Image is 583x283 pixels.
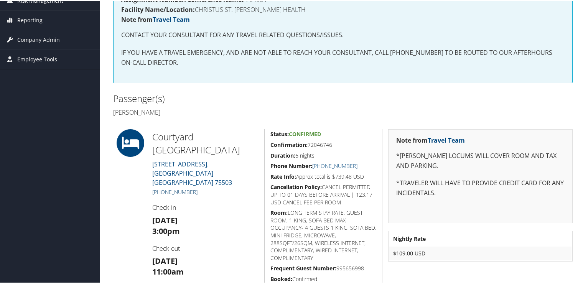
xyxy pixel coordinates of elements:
strong: 11:00am [152,266,184,276]
strong: Note from [396,135,465,144]
h5: LONG TERM STAY RATE, GUEST ROOM, 1 KING, SOFA BED MAX OCCUPANCY- 4 GUESTS 1 KING, SOFA BED, MINI ... [270,208,376,261]
strong: Phone Number: [270,161,312,169]
strong: 3:00pm [152,225,180,235]
strong: Room: [270,208,288,216]
p: *TRAVELER WILL HAVE TO PROVIDE CREDIT CARD FOR ANY INCIDENTALS. [396,178,565,197]
strong: Confirmation: [270,140,308,148]
h5: CANCEL PERMITTED UP TO 01 DAYS BEFORE ARRIVAL | 123.17 USD CANCEL FEE PER ROOM [270,183,376,205]
span: Company Admin [17,30,60,49]
a: Travel Team [153,15,190,23]
a: [PHONE_NUMBER] [312,161,357,169]
h5: Confirmed [270,275,376,282]
h5: 6 nights [270,151,376,159]
strong: Status: [270,130,289,137]
h2: Courtyard [GEOGRAPHIC_DATA] [152,130,259,155]
p: CONTACT YOUR CONSULTANT FOR ANY TRAVEL RELATED QUESTIONS/ISSUES. [121,30,565,39]
p: *[PERSON_NAME] LOCUMS WILL COVER ROOM AND TAX AND PARKING. [396,150,565,170]
h4: Check-in [152,202,259,211]
h5: 995656998 [270,264,376,271]
strong: Note from [121,15,190,23]
p: IF YOU HAVE A TRAVEL EMERGENCY, AND ARE NOT ABLE TO REACH YOUR CONSULTANT, CALL [PHONE_NUMBER] TO... [121,47,565,67]
h2: Passenger(s) [113,91,337,104]
h4: Check-out [152,244,259,252]
strong: [DATE] [152,214,178,225]
th: Nightly Rate [389,231,571,245]
td: $109.00 USD [389,246,571,260]
h5: Approx total is $739.48 USD [270,172,376,180]
strong: Cancellation Policy: [270,183,322,190]
a: Travel Team [428,135,465,144]
span: Reporting [17,10,43,29]
h5: 72046746 [270,140,376,148]
strong: Facility Name/Location: [121,5,195,13]
strong: Booked: [270,275,292,282]
strong: Frequent Guest Number: [270,264,336,271]
strong: [DATE] [152,255,178,265]
span: Employee Tools [17,49,57,68]
a: [PHONE_NUMBER] [152,188,198,195]
strong: Rate Info: [270,172,296,179]
h4: [PERSON_NAME] [113,107,337,116]
a: [STREET_ADDRESS].[GEOGRAPHIC_DATA] [GEOGRAPHIC_DATA] 75503 [152,159,232,186]
h4: CHRISTUS ST. [PERSON_NAME] HEALTH [121,6,565,12]
span: Confirmed [289,130,321,137]
strong: Duration: [270,151,295,158]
